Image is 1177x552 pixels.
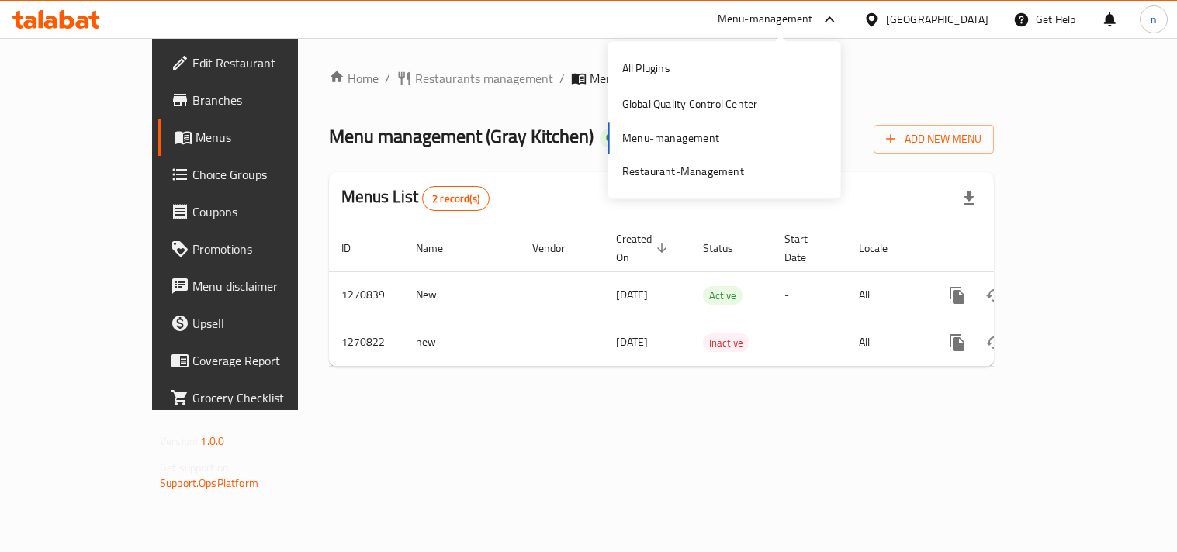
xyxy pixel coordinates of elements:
span: Created On [616,229,672,267]
a: Edit Restaurant [158,44,348,81]
li: / [385,69,390,88]
h2: Menus List [341,185,490,211]
th: Actions [926,225,1100,272]
span: Upsell [192,314,336,333]
a: Support.OpsPlatform [160,473,258,493]
a: Branches [158,81,348,119]
div: Open [600,129,635,147]
span: Add New Menu [886,129,981,149]
a: Choice Groups [158,156,348,193]
a: Upsell [158,305,348,342]
td: All [846,271,926,319]
table: enhanced table [329,225,1100,367]
span: n [1151,11,1157,28]
span: Branches [192,91,336,109]
span: Name [416,239,463,257]
td: New [403,271,520,319]
td: 1270839 [329,271,403,319]
button: more [939,277,976,314]
div: Total records count [422,186,490,211]
a: Coupons [158,193,348,230]
span: Version: [160,431,198,451]
span: Coverage Report [192,351,336,370]
a: Menus [158,119,348,156]
button: Add New Menu [874,125,994,154]
span: Open [600,131,635,144]
td: new [403,319,520,366]
span: Locale [859,239,908,257]
span: 1.0.0 [200,431,224,451]
span: Promotions [192,240,336,258]
span: Menus [590,69,625,88]
span: Grocery Checklist [192,388,336,407]
span: Choice Groups [192,165,336,184]
span: Active [703,287,743,305]
span: Edit Restaurant [192,53,336,72]
span: Restaurants management [415,69,553,88]
span: Get support on: [160,457,231,478]
span: [DATE] [616,332,648,352]
div: Global Quality Control Center [622,96,758,113]
div: All Plugins [622,60,670,77]
span: Start Date [784,229,828,267]
a: Coverage Report [158,342,348,379]
span: Inactive [703,334,749,352]
a: Home [329,69,379,88]
td: - [772,319,846,366]
span: Vendor [532,239,585,257]
span: 2 record(s) [423,191,489,206]
span: Coupons [192,202,336,221]
a: Menu disclaimer [158,267,348,305]
a: Grocery Checklist [158,379,348,416]
button: more [939,324,976,361]
div: [GEOGRAPHIC_DATA] [886,11,988,28]
span: Menu disclaimer [192,277,336,295]
span: [DATE] [616,285,648,305]
div: Menu-management [718,10,813,29]
span: Menus [196,128,336,147]
div: Export file [950,180,988,217]
a: Promotions [158,230,348,267]
span: Menu management ( Gray Kitchen ) [329,119,594,154]
button: Change Status [976,324,1013,361]
li: / [559,69,565,88]
span: ID [341,239,371,257]
td: 1270822 [329,319,403,366]
td: All [846,319,926,366]
div: Active [703,286,743,305]
div: Restaurant-Management [622,163,744,180]
a: Restaurants management [396,69,553,88]
button: Change Status [976,277,1013,314]
td: - [772,271,846,319]
span: Status [703,239,753,257]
